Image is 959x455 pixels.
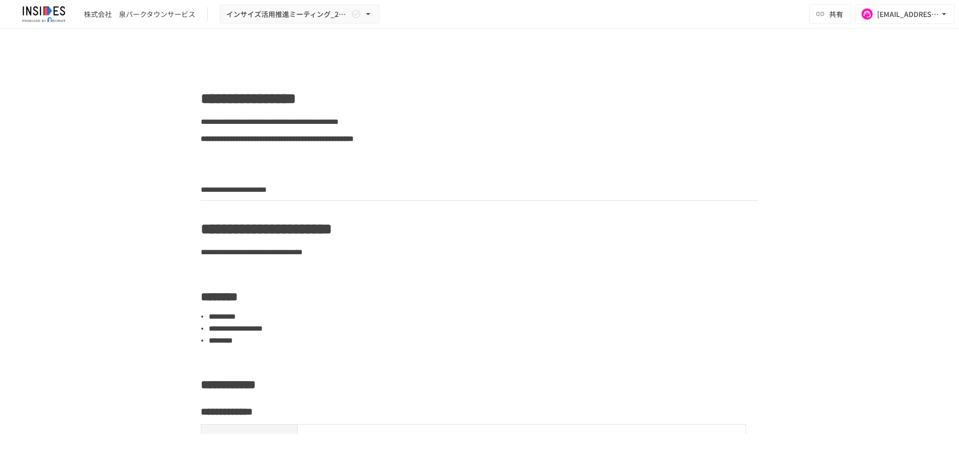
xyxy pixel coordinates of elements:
[226,8,349,20] span: インサイズ活用推進ミーティング_250529
[809,4,851,24] button: 共有
[12,6,76,22] img: JmGSPSkPjKwBq77AtHmwC7bJguQHJlCRQfAXtnx4WuV
[84,9,195,19] div: 株式会社 泉パークタウンサービス
[877,8,939,20] div: [EMAIL_ADDRESS][DOMAIN_NAME]
[855,4,955,24] button: [EMAIL_ADDRESS][DOMAIN_NAME]
[220,4,380,24] button: インサイズ活用推進ミーティング_250529
[829,8,843,19] span: 共有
